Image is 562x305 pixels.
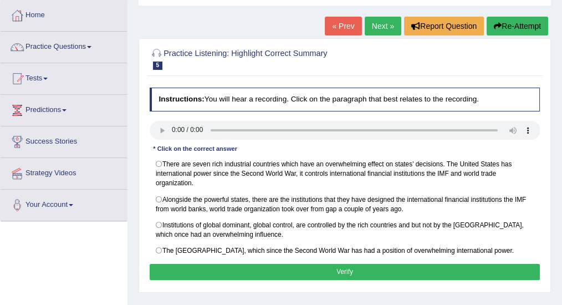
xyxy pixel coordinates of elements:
a: Next » [365,17,401,35]
button: Report Question [404,17,484,35]
a: Practice Questions [1,32,127,59]
label: The [GEOGRAPHIC_DATA], which since the Second World War has had a position of overwhelming intern... [150,242,540,259]
a: Predictions [1,95,127,123]
b: Instructions: [159,95,204,103]
button: Re-Attempt [487,17,548,35]
label: Alongside the powerful states, there are the institutions that they have designed the internation... [150,191,540,217]
h2: Practice Listening: Highlight Correct Summary [150,47,392,70]
h4: You will hear a recording. Click on the paragraph that best relates to the recording. [150,88,540,111]
a: « Prev [325,17,361,35]
span: 5 [153,62,163,70]
a: Success Stories [1,126,127,154]
a: Your Account [1,190,127,217]
a: Tests [1,63,127,91]
button: Verify [150,264,540,280]
label: There are seven rich industrial countries which have an overwhelming effect on states' decisions.... [150,156,540,191]
div: * Click on the correct answer [150,144,241,154]
label: Institutions of global dominant, global control, are controlled by the rich countries and but not... [150,217,540,243]
a: Strategy Videos [1,158,127,186]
